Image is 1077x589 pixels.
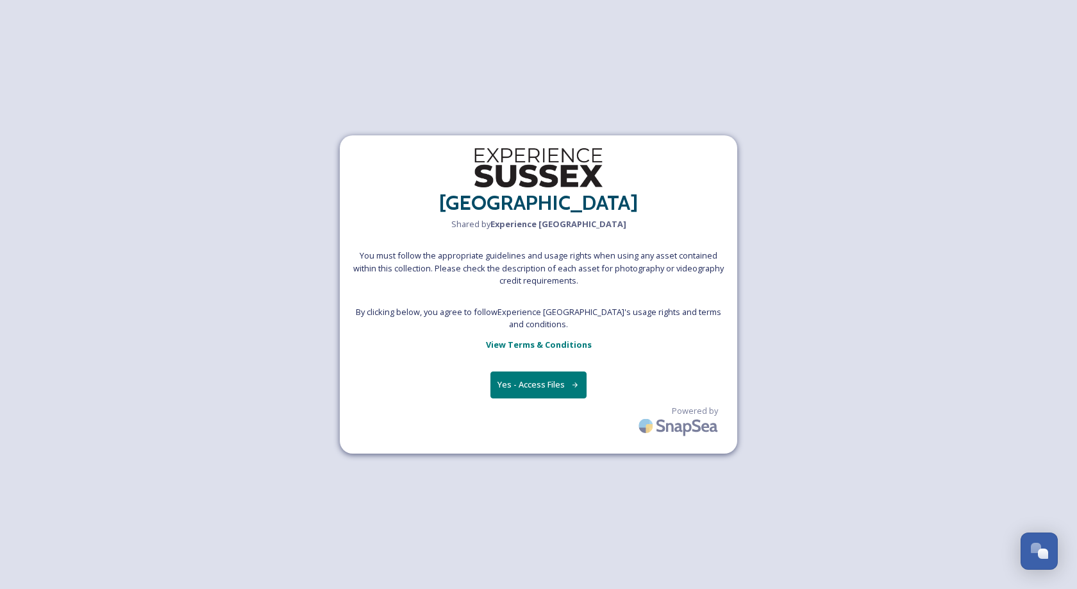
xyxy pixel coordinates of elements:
strong: Experience [GEOGRAPHIC_DATA] [490,218,626,230]
button: Open Chat [1021,533,1058,570]
span: Powered by [672,405,718,417]
img: WSCC%20ES%20Logo%20-%20Primary%20-%20Black.png [474,148,603,187]
a: View Terms & Conditions [486,337,592,352]
span: Shared by [451,218,626,230]
h2: [GEOGRAPHIC_DATA] [439,187,638,218]
strong: View Terms & Conditions [486,339,592,350]
span: You must follow the appropriate guidelines and usage rights when using any asset contained within... [353,250,724,287]
span: By clicking below, you agree to follow Experience [GEOGRAPHIC_DATA] 's usage rights and terms and... [353,306,724,330]
img: SnapSea Logo [635,411,724,441]
button: Yes - Access Files [490,371,587,398]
